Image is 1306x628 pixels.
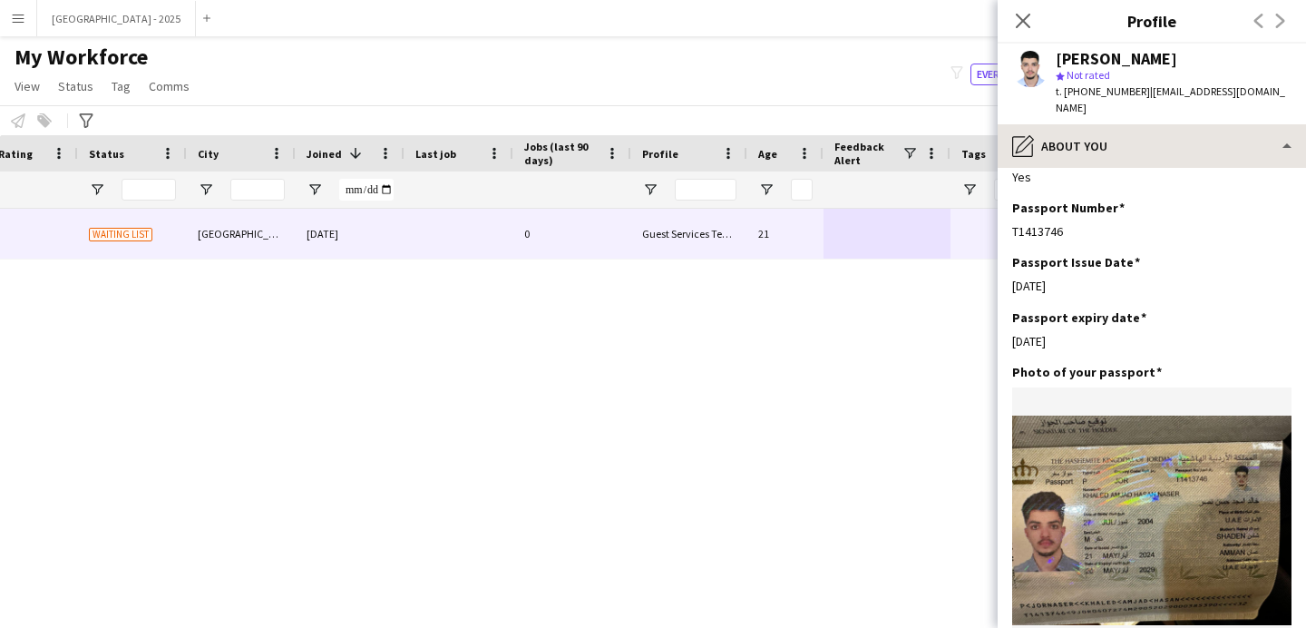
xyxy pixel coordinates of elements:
[1012,309,1146,326] h3: Passport expiry date
[961,147,986,161] span: Tags
[104,74,138,98] a: Tag
[642,147,678,161] span: Profile
[198,182,214,198] button: Open Filter Menu
[758,182,775,198] button: Open Filter Menu
[970,64,1067,85] button: Everyone12,951
[230,179,285,201] input: City Filter Input
[37,1,196,36] button: [GEOGRAPHIC_DATA] - 2025
[415,147,456,161] span: Last job
[1012,364,1162,380] h3: Photo of your passport
[122,179,176,201] input: Status Filter Input
[631,209,747,259] div: Guest Services Team
[307,182,323,198] button: Open Filter Menu
[307,147,342,161] span: Joined
[513,209,631,259] div: 0
[89,147,124,161] span: Status
[58,78,93,94] span: Status
[998,9,1306,33] h3: Profile
[1056,84,1150,98] span: t. [PHONE_NUMBER]
[141,74,197,98] a: Comms
[51,74,101,98] a: Status
[15,44,148,71] span: My Workforce
[187,209,296,259] div: [GEOGRAPHIC_DATA]
[339,179,394,201] input: Joined Filter Input
[1012,278,1291,294] div: [DATE]
[89,228,152,241] span: Waiting list
[747,209,824,259] div: 21
[642,182,658,198] button: Open Filter Menu
[15,78,40,94] span: View
[994,179,1048,201] input: Tags Filter Input
[834,140,902,167] span: Feedback Alert
[524,140,599,167] span: Jobs (last 90 days)
[1056,51,1177,67] div: [PERSON_NAME]
[296,209,404,259] div: [DATE]
[791,179,813,201] input: Age Filter Input
[1056,84,1285,114] span: | [EMAIL_ADDRESS][DOMAIN_NAME]
[1012,223,1291,240] div: T1413746
[7,74,47,98] a: View
[1067,68,1110,82] span: Not rated
[149,78,190,94] span: Comms
[198,147,219,161] span: City
[112,78,131,94] span: Tag
[961,182,978,198] button: Open Filter Menu
[1012,254,1140,270] h3: Passport Issue Date
[1012,169,1291,185] div: Yes
[758,147,777,161] span: Age
[998,124,1306,168] div: About you
[1012,333,1291,349] div: [DATE]
[675,179,736,201] input: Profile Filter Input
[75,110,97,132] app-action-btn: Advanced filters
[1012,200,1125,216] h3: Passport Number
[89,182,105,198] button: Open Filter Menu
[1012,416,1291,625] img: Passport photo.jpeg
